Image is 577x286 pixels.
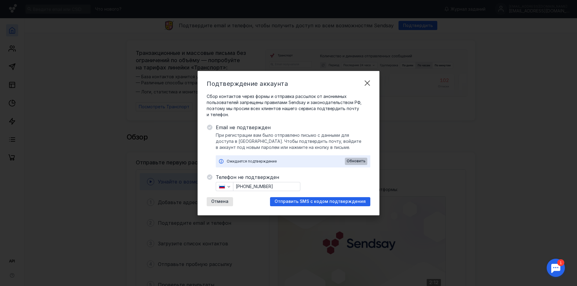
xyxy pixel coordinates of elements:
button: Отмена [207,197,233,206]
span: При регистрации вам было отправлено письмо с данными для доступа в [GEOGRAPHIC_DATA]. Чтобы подтв... [216,132,370,150]
span: Подтверждение аккаунта [207,80,288,87]
span: Отправить SMS с кодом подтверждения [275,199,366,204]
span: Телефон не подтвержден [216,173,370,181]
span: Обновить [347,159,365,163]
span: Отмена [211,199,228,204]
div: 1 [14,4,21,10]
button: Обновить [345,158,367,165]
button: Отправить SMS с кодом подтверждения [270,197,370,206]
span: Email не подтвержден [216,124,370,131]
span: Сбор контактов через формы и отправка рассылок от анонимных пользователей запрещены правилами Sen... [207,93,370,118]
div: Ожидается подтверждение [227,158,345,164]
